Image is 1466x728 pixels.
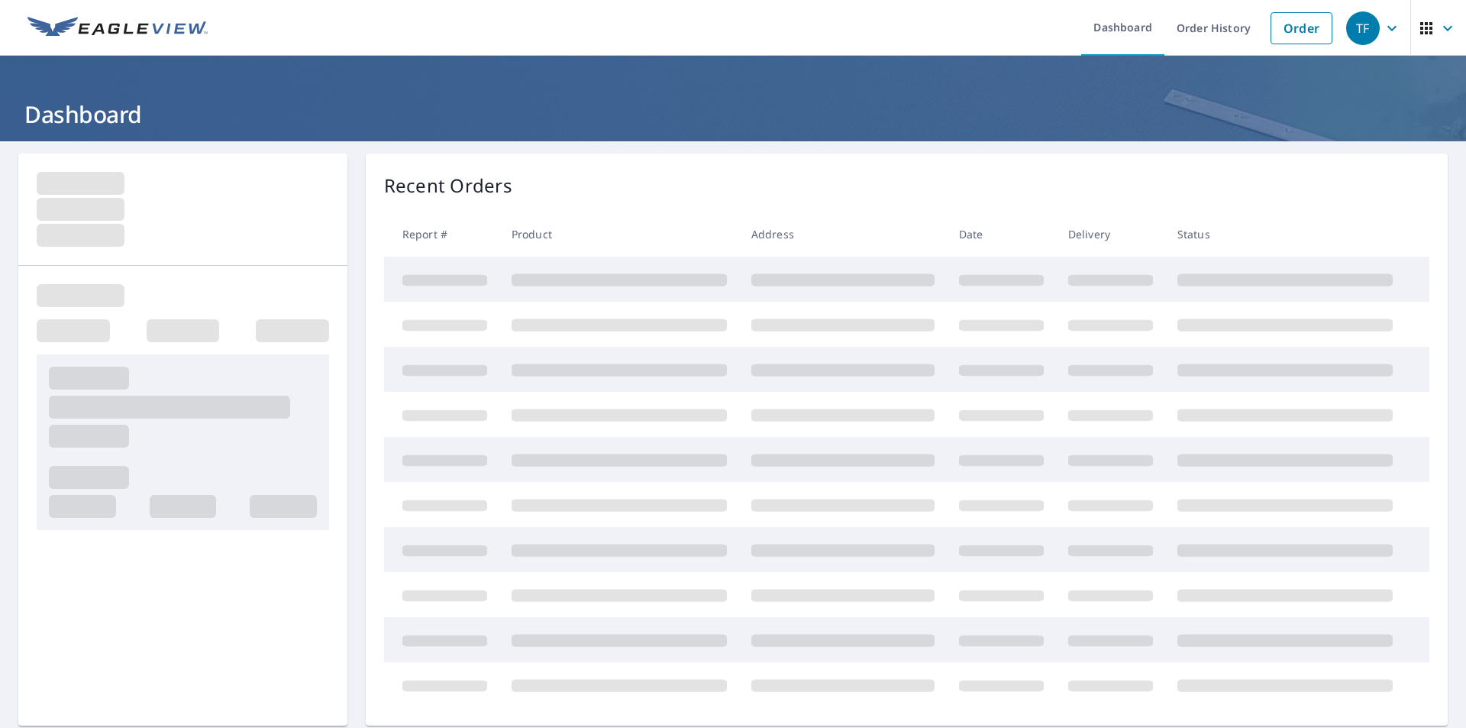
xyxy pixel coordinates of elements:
th: Status [1165,212,1405,257]
div: TF [1346,11,1380,45]
img: EV Logo [27,17,208,40]
a: Order [1271,12,1332,44]
th: Product [499,212,739,257]
th: Delivery [1056,212,1165,257]
th: Date [947,212,1056,257]
h1: Dashboard [18,99,1448,130]
th: Address [739,212,947,257]
p: Recent Orders [384,172,512,199]
th: Report # [384,212,499,257]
